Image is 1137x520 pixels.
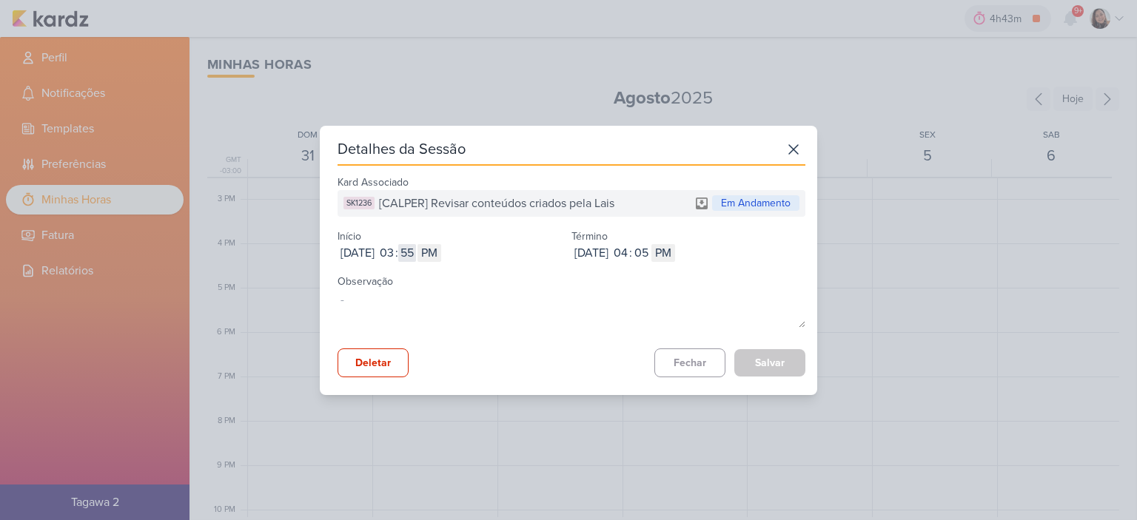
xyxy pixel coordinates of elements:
[338,348,409,377] button: Deletar
[338,139,466,160] div: Detalhes da Sessão
[571,230,608,243] label: Término
[379,195,614,212] span: [CALPER] Revisar conteúdos criados pela Lais
[338,230,361,243] label: Início
[654,348,725,377] button: Fechar
[629,244,632,262] div: :
[338,275,393,288] label: Observação
[395,244,398,262] div: :
[343,197,375,209] div: SK1236
[338,176,409,189] label: Kard Associado
[712,195,799,211] div: Em Andamento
